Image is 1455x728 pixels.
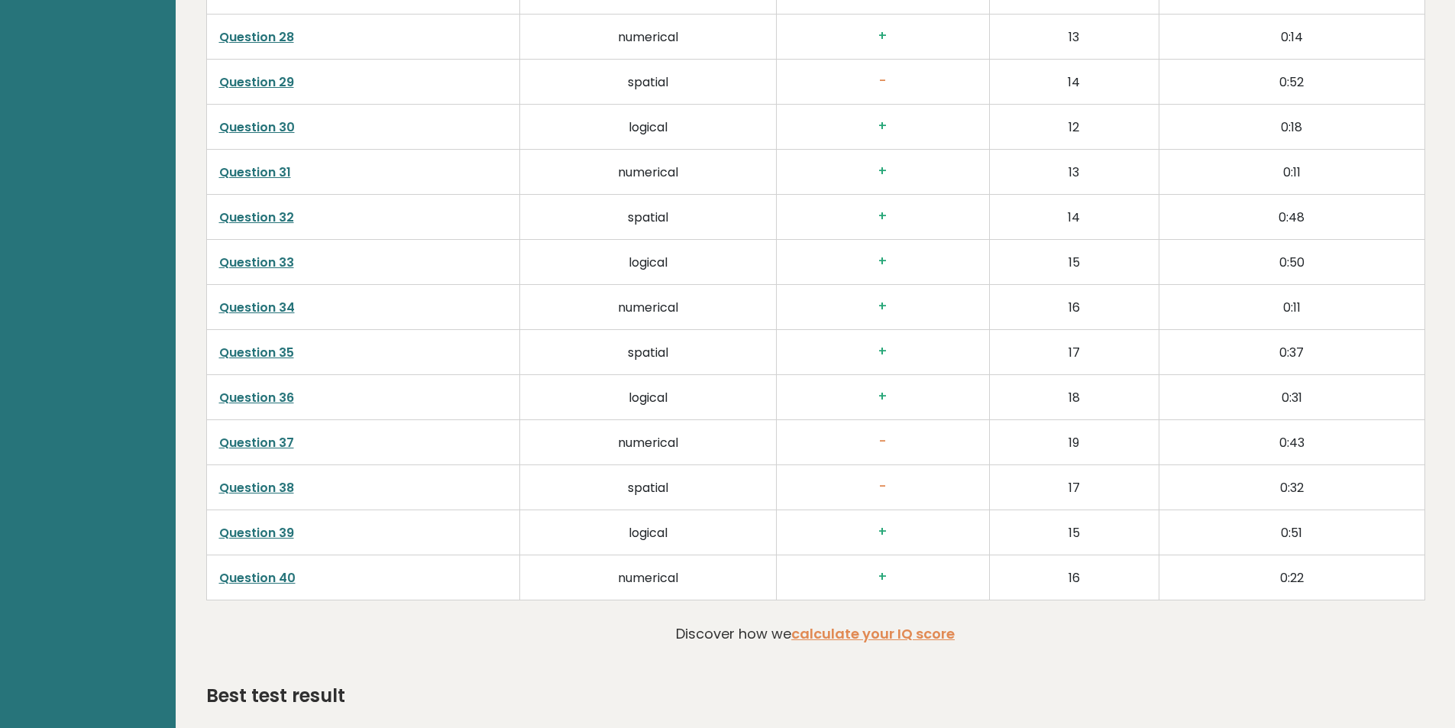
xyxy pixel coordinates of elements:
a: Question 35 [219,344,294,361]
h3: + [789,389,977,405]
h3: + [789,569,977,585]
td: spatial [520,194,777,239]
h2: Best test result [206,682,345,710]
h3: + [789,209,977,225]
h3: - [789,73,977,89]
a: Question 38 [219,479,294,497]
td: 13 [989,14,1159,59]
td: 0:32 [1159,464,1424,510]
td: 16 [989,284,1159,329]
td: numerical [520,284,777,329]
td: numerical [520,419,777,464]
td: 17 [989,464,1159,510]
td: 0:11 [1159,149,1424,194]
a: Question 29 [219,73,294,91]
td: 0:37 [1159,329,1424,374]
h3: + [789,524,977,540]
p: Discover how we [676,623,955,644]
td: 19 [989,419,1159,464]
td: 16 [989,555,1159,600]
td: spatial [520,464,777,510]
h3: + [789,344,977,360]
a: calculate your IQ score [791,624,955,643]
td: numerical [520,149,777,194]
td: 15 [989,239,1159,284]
a: Question 31 [219,163,291,181]
a: Question 37 [219,434,294,451]
td: logical [520,374,777,419]
h3: + [789,254,977,270]
td: 15 [989,510,1159,555]
td: logical [520,239,777,284]
h3: + [789,299,977,315]
td: spatial [520,329,777,374]
a: Question 40 [219,569,296,587]
td: 0:52 [1159,59,1424,104]
td: 0:11 [1159,284,1424,329]
td: numerical [520,14,777,59]
a: Question 34 [219,299,295,316]
h3: + [789,118,977,134]
h3: - [789,434,977,450]
td: spatial [520,59,777,104]
a: Question 30 [219,118,295,136]
h3: + [789,28,977,44]
td: 14 [989,194,1159,239]
td: 0:43 [1159,419,1424,464]
td: 0:50 [1159,239,1424,284]
a: Question 28 [219,28,294,46]
td: 12 [989,104,1159,149]
td: logical [520,104,777,149]
td: 0:22 [1159,555,1424,600]
a: Question 36 [219,389,294,406]
td: 0:48 [1159,194,1424,239]
h3: - [789,479,977,495]
td: 13 [989,149,1159,194]
td: 17 [989,329,1159,374]
td: 0:18 [1159,104,1424,149]
a: Question 39 [219,524,294,542]
td: 0:51 [1159,510,1424,555]
td: 0:31 [1159,374,1424,419]
td: 0:14 [1159,14,1424,59]
a: Question 32 [219,209,294,226]
a: Question 33 [219,254,294,271]
td: numerical [520,555,777,600]
td: 18 [989,374,1159,419]
td: 14 [989,59,1159,104]
td: logical [520,510,777,555]
h3: + [789,163,977,180]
